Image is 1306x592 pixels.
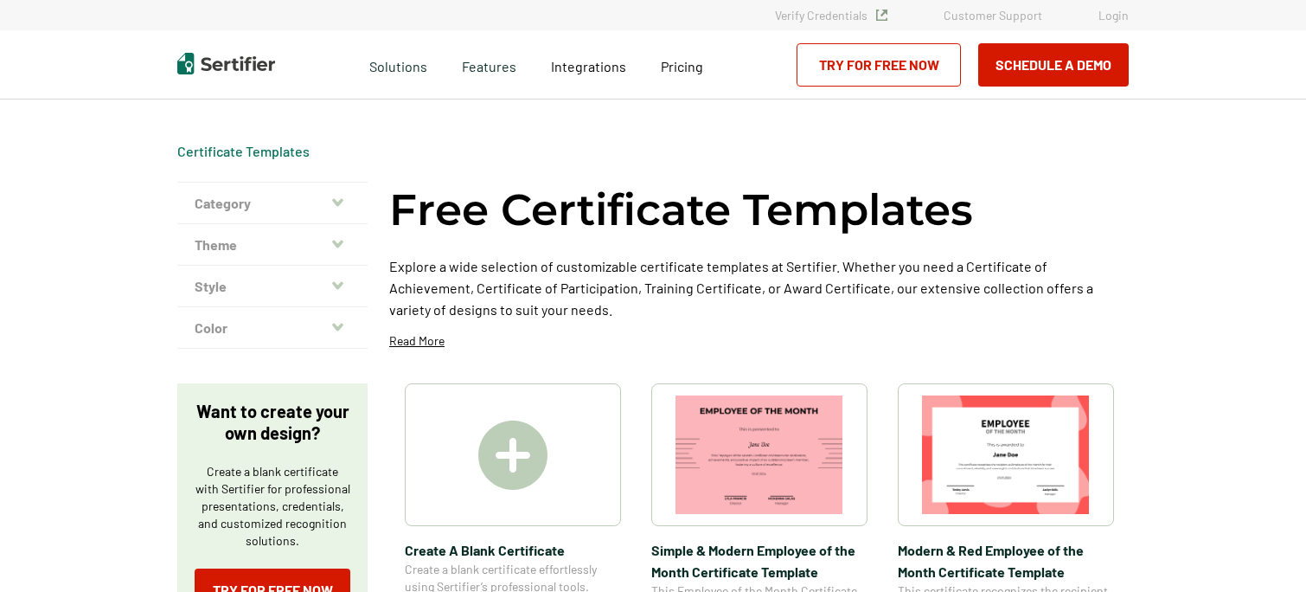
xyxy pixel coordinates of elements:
p: Want to create your own design? [195,401,350,444]
button: Category [177,183,368,224]
img: Sertifier | Digital Credentialing Platform [177,53,275,74]
span: Pricing [661,58,703,74]
span: Modern & Red Employee of the Month Certificate Template [898,539,1114,582]
div: Breadcrumb [177,143,310,160]
img: Simple & Modern Employee of the Month Certificate Template [675,396,843,514]
p: Create a blank certificate with Sertifier for professional presentations, credentials, and custom... [195,463,350,550]
span: Features [462,54,516,75]
button: Style [177,266,368,307]
a: Customer Support [944,8,1042,23]
span: Simple & Modern Employee of the Month Certificate Template [651,539,867,582]
button: Theme [177,224,368,266]
img: Create A Blank Certificate [478,421,547,490]
a: Login [1098,8,1129,23]
span: Create A Blank Certificate [405,539,621,561]
button: Color [177,307,368,349]
a: Certificate Templates [177,143,310,159]
a: Pricing [661,54,703,75]
a: Integrations [551,54,626,75]
h1: Free Certificate Templates [389,182,973,238]
span: Certificate Templates [177,143,310,160]
span: Integrations [551,58,626,74]
img: Verified [876,10,887,21]
p: Read More [389,332,445,350]
a: Verify Credentials [775,8,887,23]
p: Explore a wide selection of customizable certificate templates at Sertifier. Whether you need a C... [389,255,1129,320]
span: Solutions [369,54,427,75]
img: Modern & Red Employee of the Month Certificate Template [922,396,1090,514]
a: Try for Free Now [797,43,961,87]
